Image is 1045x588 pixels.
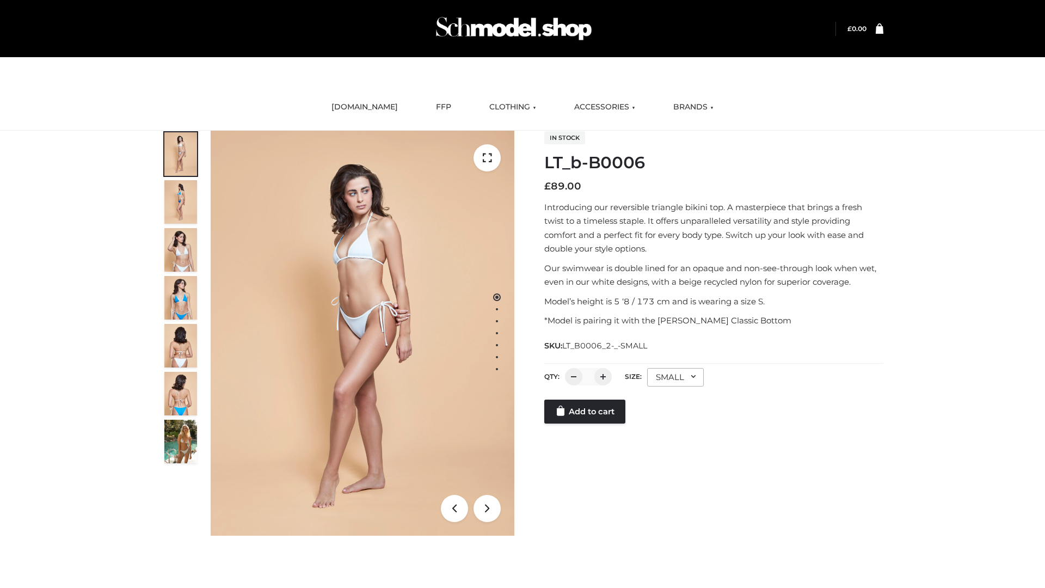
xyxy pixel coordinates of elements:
img: ArielClassicBikiniTop_CloudNine_AzureSky_OW114ECO_2-scaled.jpg [164,180,197,224]
a: [DOMAIN_NAME] [323,95,406,119]
a: CLOTHING [481,95,544,119]
a: FFP [428,95,459,119]
img: ArielClassicBikiniTop_CloudNine_AzureSky_OW114ECO_3-scaled.jpg [164,228,197,272]
label: QTY: [544,372,560,381]
a: Add to cart [544,400,625,424]
h1: LT_b-B0006 [544,153,883,173]
bdi: 0.00 [847,24,866,33]
img: ArielClassicBikiniTop_CloudNine_AzureSky_OW114ECO_7-scaled.jpg [164,324,197,367]
img: Arieltop_CloudNine_AzureSky2.jpg [164,420,197,463]
span: £ [544,180,551,192]
a: ACCESSORIES [566,95,643,119]
span: SKU: [544,339,648,352]
div: SMALL [647,368,704,387]
img: ArielClassicBikiniTop_CloudNine_AzureSky_OW114ECO_1-scaled.jpg [164,132,197,176]
p: Model’s height is 5 ‘8 / 173 cm and is wearing a size S. [544,295,883,309]
img: Schmodel Admin 964 [432,7,595,50]
span: LT_B0006_2-_-SMALL [562,341,647,351]
a: BRANDS [665,95,722,119]
span: In stock [544,131,585,144]
img: ArielClassicBikiniTop_CloudNine_AzureSky_OW114ECO_8-scaled.jpg [164,372,197,415]
img: ArielClassicBikiniTop_CloudNine_AzureSky_OW114ECO_4-scaled.jpg [164,276,197,320]
bdi: 89.00 [544,180,581,192]
a: £0.00 [847,24,866,33]
p: Introducing our reversible triangle bikini top. A masterpiece that brings a fresh twist to a time... [544,200,883,256]
img: ArielClassicBikiniTop_CloudNine_AzureSky_OW114ECO_1 [211,131,514,536]
label: Size: [625,372,642,381]
span: £ [847,24,852,33]
p: *Model is pairing it with the [PERSON_NAME] Classic Bottom [544,314,883,328]
p: Our swimwear is double lined for an opaque and non-see-through look when wet, even in our white d... [544,261,883,289]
